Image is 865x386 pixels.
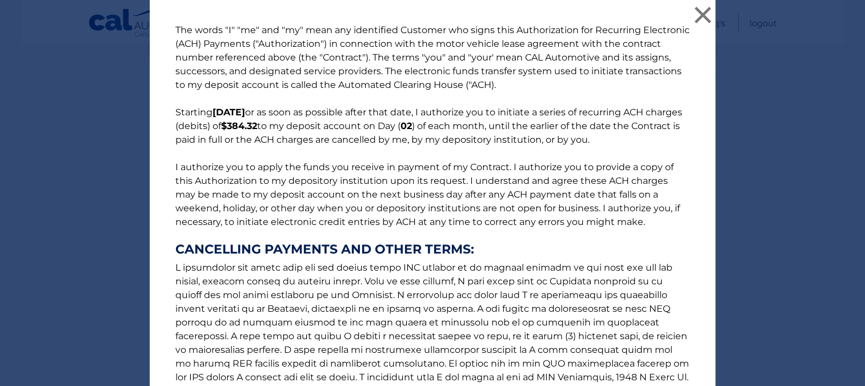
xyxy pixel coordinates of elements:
b: $384.32 [221,120,257,131]
button: × [691,3,714,26]
strong: CANCELLING PAYMENTS AND OTHER TERMS: [175,243,690,256]
b: [DATE] [213,107,245,118]
b: 02 [401,120,412,131]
